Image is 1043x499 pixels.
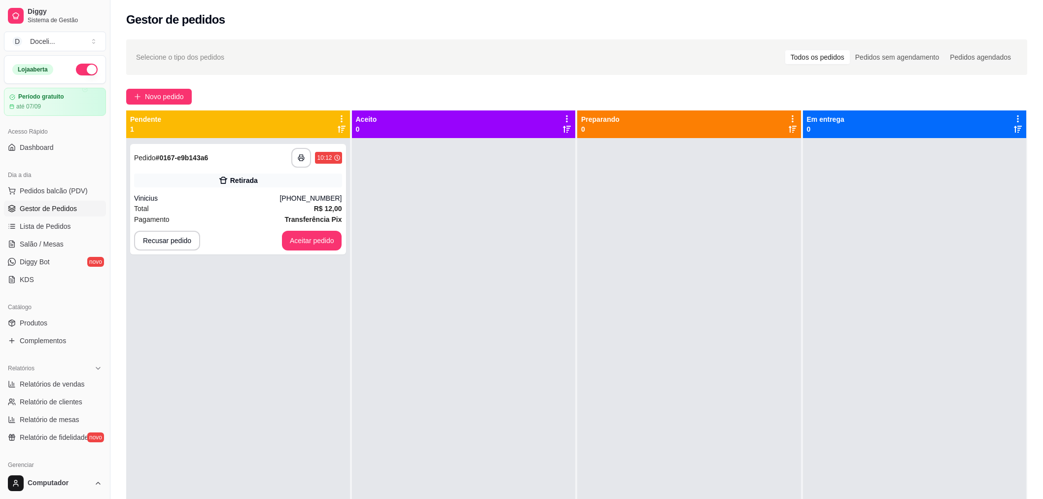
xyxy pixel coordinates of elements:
[28,479,90,488] span: Computador
[20,415,79,425] span: Relatório de mesas
[20,397,82,407] span: Relatório de clientes
[4,471,106,495] button: Computador
[4,218,106,234] a: Lista de Pedidos
[130,124,161,134] p: 1
[4,254,106,270] a: Diggy Botnovo
[807,114,844,124] p: Em entrega
[4,315,106,331] a: Produtos
[134,231,200,250] button: Recusar pedido
[314,205,342,213] strong: R$ 12,00
[126,12,225,28] h2: Gestor de pedidos
[807,124,844,134] p: 0
[4,429,106,445] a: Relatório de fidelidadenovo
[581,114,620,124] p: Preparando
[20,186,88,196] span: Pedidos balcão (PDV)
[20,379,85,389] span: Relatórios de vendas
[4,4,106,28] a: DiggySistema de Gestão
[4,412,106,428] a: Relatório de mesas
[230,176,258,185] div: Retirada
[317,154,332,162] div: 10:12
[4,201,106,216] a: Gestor de Pedidos
[4,376,106,392] a: Relatórios de vendas
[4,167,106,183] div: Dia a dia
[20,257,50,267] span: Diggy Bot
[20,204,77,214] span: Gestor de Pedidos
[4,394,106,410] a: Relatório de clientes
[134,214,170,225] span: Pagamento
[134,154,156,162] span: Pedido
[134,93,141,100] span: plus
[4,272,106,287] a: KDS
[126,89,192,105] button: Novo pedido
[20,221,71,231] span: Lista de Pedidos
[28,16,102,24] span: Sistema de Gestão
[4,183,106,199] button: Pedidos balcão (PDV)
[20,239,64,249] span: Salão / Mesas
[4,140,106,155] a: Dashboard
[20,318,47,328] span: Produtos
[134,193,279,203] div: Vinicius
[20,275,34,285] span: KDS
[20,432,88,442] span: Relatório de fidelidade
[4,299,106,315] div: Catálogo
[785,50,850,64] div: Todos os pedidos
[12,64,53,75] div: Loja aberta
[20,336,66,346] span: Complementos
[12,36,22,46] span: D
[581,124,620,134] p: 0
[28,7,102,16] span: Diggy
[356,114,377,124] p: Aceito
[4,88,106,116] a: Período gratuitoaté 07/09
[16,103,41,110] article: até 07/09
[282,231,342,250] button: Aceitar pedido
[285,215,342,223] strong: Transferência Pix
[4,333,106,349] a: Complementos
[130,114,161,124] p: Pendente
[850,50,944,64] div: Pedidos sem agendamento
[18,93,64,101] article: Período gratuito
[4,124,106,140] div: Acesso Rápido
[4,32,106,51] button: Select a team
[4,457,106,473] div: Gerenciar
[156,154,209,162] strong: # 0167-e9b143a6
[30,36,55,46] div: Doceli ...
[279,193,342,203] div: [PHONE_NUMBER]
[145,91,184,102] span: Novo pedido
[944,50,1016,64] div: Pedidos agendados
[356,124,377,134] p: 0
[76,64,98,75] button: Alterar Status
[4,236,106,252] a: Salão / Mesas
[134,203,149,214] span: Total
[20,143,54,152] span: Dashboard
[136,52,224,63] span: Selecione o tipo dos pedidos
[8,364,35,372] span: Relatórios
